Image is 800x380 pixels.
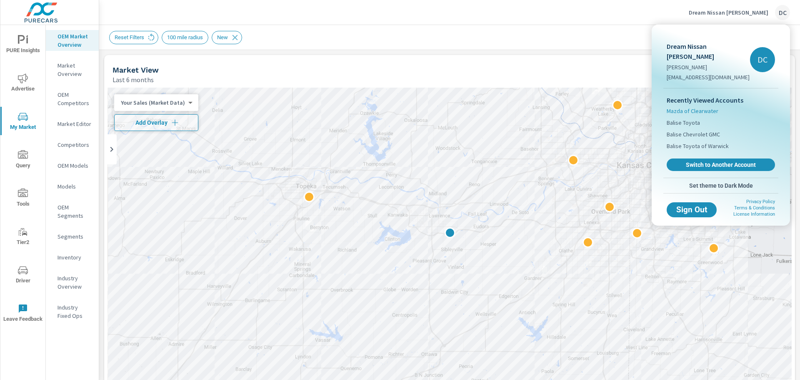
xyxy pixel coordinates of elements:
[663,178,778,193] button: Set theme to Dark Mode
[667,130,720,138] span: Balise Chevrolet GMC
[667,41,750,61] p: Dream Nissan [PERSON_NAME]
[667,73,750,81] p: [EMAIL_ADDRESS][DOMAIN_NAME]
[746,199,775,204] a: Privacy Policy
[734,205,775,211] a: Terms & Conditions
[667,118,700,127] span: Balise Toyota
[733,211,775,217] a: License Information
[667,159,775,171] a: Switch to Another Account
[667,107,718,115] span: Mazda of Clearwater
[673,206,710,214] span: Sign Out
[667,142,729,150] span: Balise Toyota of Warwick
[667,182,775,189] span: Set theme to Dark Mode
[667,95,775,105] p: Recently Viewed Accounts
[671,161,770,169] span: Switch to Another Account
[750,47,775,72] div: DC
[667,202,717,217] button: Sign Out
[667,63,750,71] p: [PERSON_NAME]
